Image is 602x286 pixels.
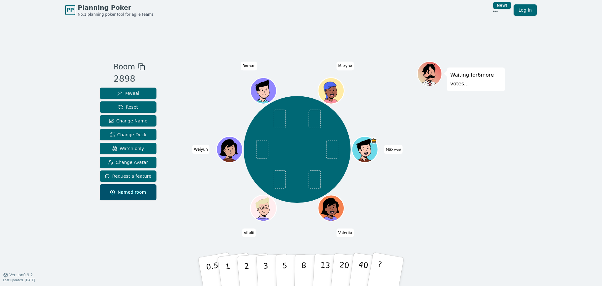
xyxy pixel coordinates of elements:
span: Room [114,61,135,73]
span: No.1 planning poker tool for agile teams [78,12,154,17]
button: Reset [100,101,156,113]
span: Change Deck [110,132,146,138]
p: Waiting for 6 more votes... [450,71,502,88]
span: Version 0.9.2 [9,273,33,278]
button: Change Name [100,115,156,127]
button: Reveal [100,88,156,99]
span: Click to change your name [384,145,402,154]
span: Click to change your name [242,228,256,237]
span: Click to change your name [337,228,354,237]
button: Click to change your avatar [352,137,377,162]
span: Planning Poker [78,3,154,12]
button: Version0.9.2 [3,273,33,278]
span: Watch only [112,145,144,152]
button: Watch only [100,143,156,154]
button: Change Avatar [100,157,156,168]
span: Max is the host [371,137,377,144]
button: Request a feature [100,170,156,182]
span: (you) [393,148,401,151]
button: Named room [100,184,156,200]
button: Change Deck [100,129,156,140]
span: Click to change your name [337,62,354,70]
a: Log in [514,4,537,16]
span: Change Avatar [108,159,148,165]
span: Click to change your name [241,62,257,70]
span: Change Name [109,118,147,124]
span: Reset [118,104,138,110]
span: Request a feature [105,173,151,179]
span: PP [66,6,74,14]
span: Last updated: [DATE] [3,278,35,282]
span: Click to change your name [193,145,209,154]
button: New! [490,4,501,16]
div: New! [493,2,511,9]
span: Reveal [117,90,139,96]
div: 2898 [114,73,145,85]
a: PPPlanning PokerNo.1 planning poker tool for agile teams [65,3,154,17]
span: Named room [110,189,146,195]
